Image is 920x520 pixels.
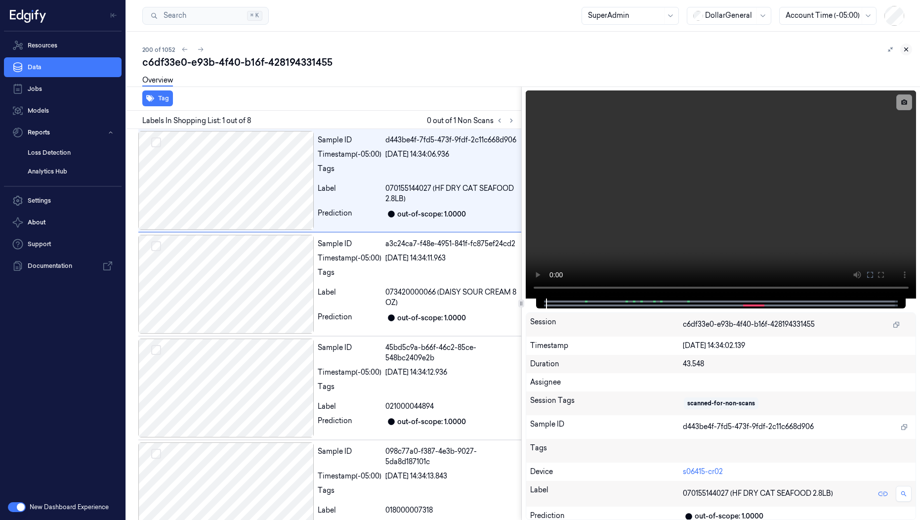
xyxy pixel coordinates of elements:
div: scanned-for-non-scans [687,399,755,408]
button: Select row [151,345,161,355]
a: Loss Detection [20,144,122,161]
span: Search [160,10,186,21]
a: s06415-cr02 [683,467,723,476]
a: Settings [4,191,122,211]
div: Tags [318,267,381,283]
a: Support [4,234,122,254]
div: Duration [530,359,683,369]
div: Prediction [318,416,381,428]
span: 018000007318 [385,505,433,516]
div: Sample ID [318,239,381,249]
button: Select row [151,449,161,459]
a: Jobs [4,79,122,99]
a: Documentation [4,256,122,276]
span: 0 out of 1 Non Scans [427,115,517,127]
div: [DATE] 14:34:02.139 [683,341,912,351]
span: 021000044894 [385,401,434,412]
div: out-of-scope: 1.0000 [397,209,466,219]
a: Resources [4,36,122,55]
div: Label [318,401,381,412]
div: Sample ID [318,446,381,467]
a: Models [4,101,122,121]
button: Reports [4,123,122,142]
div: [DATE] 14:34:06.936 [385,149,517,160]
div: Sample ID [530,419,683,435]
a: Overview [142,75,173,87]
div: Label [318,183,381,204]
div: Timestamp (-05:00) [318,149,381,160]
span: 200 of 1052 [142,45,175,54]
button: Toggle Navigation [106,7,122,23]
span: 073420000066 (DAISY SOUR CREAM 8 OZ) [385,287,517,308]
a: Data [4,57,122,77]
div: Timestamp (-05:00) [318,367,381,378]
span: 070155144027 (HF DRY CAT SEAFOOD 2.8LB) [683,488,833,499]
div: Label [318,505,381,516]
div: Prediction [318,208,381,220]
div: [DATE] 14:34:12.936 [385,367,517,378]
div: out-of-scope: 1.0000 [397,417,466,427]
div: a3c24ca7-f48e-4951-841f-fc875ef24cd2 [385,239,517,249]
span: d443be4f-7fd5-473f-9fdf-2c11c668d906 [683,422,814,432]
button: Tag [142,90,173,106]
div: out-of-scope: 1.0000 [397,313,466,323]
button: Search⌘K [142,7,269,25]
div: Session [530,317,683,333]
div: [DATE] 14:34:13.843 [385,471,517,481]
div: Timestamp (-05:00) [318,471,381,481]
div: d443be4f-7fd5-473f-9fdf-2c11c668d906 [385,135,517,145]
a: Analytics Hub [20,163,122,180]
span: 070155144027 (HF DRY CAT SEAFOOD 2.8LB) [385,183,517,204]
div: Tags [318,485,381,501]
div: c6df33e0-e93b-4f40-b16f-428194331455 [142,55,912,69]
div: [DATE] 14:34:11.963 [385,253,517,263]
div: 098c77a0-f387-4e3b-9027-5da8d187101c [385,446,517,467]
div: Tags [318,164,381,179]
div: Sample ID [318,343,381,363]
button: Select row [151,241,161,251]
div: Sample ID [318,135,381,145]
div: Label [530,485,683,503]
div: Timestamp [530,341,683,351]
div: Device [530,467,683,477]
button: About [4,213,122,232]
div: Label [318,287,381,308]
div: Assignee [530,377,912,388]
div: Session Tags [530,395,683,411]
div: Prediction [318,312,381,324]
div: 43.548 [683,359,912,369]
div: Tags [318,382,381,397]
div: 45bd5c9a-b66f-46c2-85ce-548bc2409e2b [385,343,517,363]
span: Labels In Shopping List: 1 out of 8 [142,116,251,126]
span: c6df33e0-e93b-4f40-b16f-428194331455 [683,319,815,330]
div: Tags [530,443,683,459]
div: Timestamp (-05:00) [318,253,381,263]
button: Select row [151,137,161,147]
